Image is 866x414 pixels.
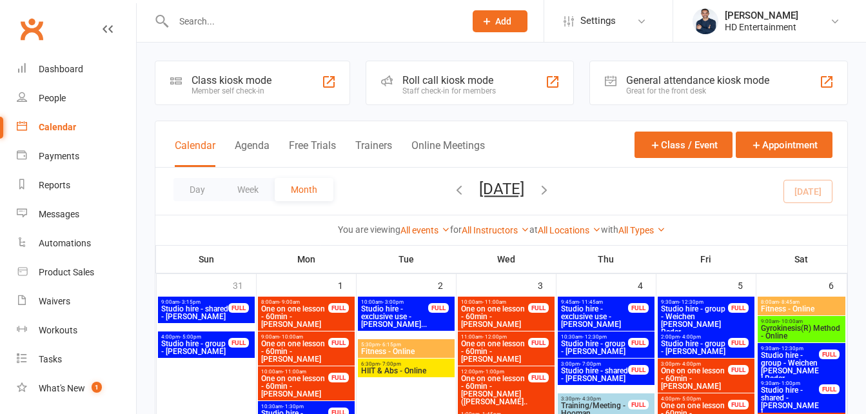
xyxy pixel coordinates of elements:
[17,84,136,113] a: People
[161,334,229,340] span: 4:00pm
[728,303,749,313] div: FULL
[39,354,62,364] div: Tasks
[728,365,749,375] div: FULL
[660,299,729,305] span: 9:30am
[17,113,136,142] a: Calendar
[17,200,136,229] a: Messages
[39,209,79,219] div: Messages
[17,258,136,287] a: Product Sales
[819,384,840,394] div: FULL
[829,274,847,295] div: 6
[628,303,649,313] div: FULL
[679,299,704,305] span: - 12:30pm
[638,274,656,295] div: 4
[560,340,629,355] span: Studio hire - group - [PERSON_NAME]
[92,382,102,393] span: 1
[360,348,452,355] span: Fitness - Online
[360,367,452,375] span: HIIT & Abs - Online
[626,86,769,95] div: Great for the front desk
[380,342,401,348] span: - 6:15pm
[192,74,271,86] div: Class kiosk mode
[39,180,70,190] div: Reports
[462,225,529,235] a: All Instructors
[460,375,529,413] span: One on one lesson - 60min - [PERSON_NAME] ([PERSON_NAME]...
[560,299,629,305] span: 9:45am
[39,267,94,277] div: Product Sales
[279,299,300,305] span: - 9:00am
[779,380,800,386] span: - 1:00pm
[39,296,70,306] div: Waivers
[560,367,629,382] span: Studio hire - shared - [PERSON_NAME]
[680,361,701,367] span: - 4:00pm
[328,373,349,382] div: FULL
[635,132,733,158] button: Class / Event
[360,305,429,328] span: Studio hire - exclusive use - [PERSON_NAME]...
[626,74,769,86] div: General attendance kiosk mode
[728,400,749,409] div: FULL
[538,225,601,235] a: All Locations
[528,303,549,313] div: FULL
[282,369,306,375] span: - 11:00am
[660,340,729,355] span: Studio hire - group - [PERSON_NAME]
[482,299,506,305] span: - 11:00am
[728,338,749,348] div: FULL
[760,351,820,382] span: Studio hire - group - Weichen [PERSON_NAME] Radar
[580,396,601,402] span: - 4:30pm
[725,21,798,33] div: HD Entertainment
[275,178,333,201] button: Month
[175,139,215,167] button: Calendar
[580,6,616,35] span: Settings
[261,404,329,409] span: 10:30am
[528,338,549,348] div: FULL
[738,274,756,295] div: 5
[819,350,840,359] div: FULL
[261,375,329,398] span: One on one lesson - 60min - [PERSON_NAME]
[601,224,618,235] strong: with
[289,139,336,167] button: Free Trials
[411,139,485,167] button: Online Meetings
[680,334,701,340] span: - 4:00pm
[338,274,356,295] div: 1
[39,325,77,335] div: Workouts
[261,299,329,305] span: 8:00am
[628,338,649,348] div: FULL
[580,361,601,367] span: - 7:00pm
[556,246,656,273] th: Thu
[560,305,629,328] span: Studio hire - exclusive use - [PERSON_NAME]
[17,229,136,258] a: Automations
[39,93,66,103] div: People
[529,224,538,235] strong: at
[560,361,629,367] span: 3:00pm
[261,334,329,340] span: 9:00am
[180,334,201,340] span: - 5:00pm
[460,305,529,328] span: One on one lesson - 60min - [PERSON_NAME]
[560,334,629,340] span: 10:30am
[17,345,136,374] a: Tasks
[660,361,729,367] span: 3:00pm
[355,139,392,167] button: Trainers
[360,361,452,367] span: 6:30pm
[233,274,256,295] div: 31
[460,340,529,363] span: One on one lesson - 60min - [PERSON_NAME]
[39,151,79,161] div: Payments
[479,180,524,198] button: [DATE]
[760,324,843,340] span: Gyrokinesis(R) Method - Online
[456,246,556,273] th: Wed
[15,13,48,45] a: Clubworx
[39,383,85,393] div: What's New
[460,334,529,340] span: 11:00am
[660,305,729,336] span: Studio hire - group - Weichen [PERSON_NAME] Radar
[328,303,349,313] div: FULL
[582,334,607,340] span: - 12:30pm
[618,225,665,235] a: All Types
[760,305,843,313] span: Fitness - Online
[17,287,136,316] a: Waivers
[538,274,556,295] div: 3
[460,369,529,375] span: 12:00pm
[228,338,249,348] div: FULL
[161,305,229,320] span: Studio hire - shared - [PERSON_NAME]
[156,246,256,273] th: Sun
[39,238,91,248] div: Automations
[760,346,820,351] span: 9:30am
[17,374,136,403] a: What's New1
